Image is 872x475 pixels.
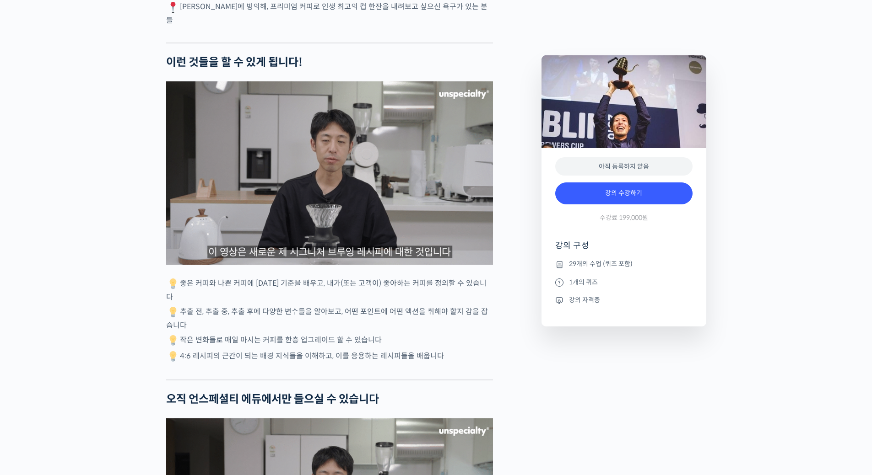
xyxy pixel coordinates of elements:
[84,304,95,311] span: 대화
[555,294,693,305] li: 강의 자격증
[166,392,379,406] strong: 오직 언스페셜티 에듀에서만 들으실 수 있습니다
[166,55,303,69] strong: 이런 것들을 할 수 있게 됩니다!
[166,0,493,27] p: [PERSON_NAME]에 빙의해, 프리미엄 커피로 인생 최고의 컵 한잔을 내려보고 싶으신 욕구가 있는 분들
[555,157,693,176] div: 아직 등록하지 않음
[141,304,152,311] span: 설정
[555,240,693,258] h4: 강의 구성
[3,290,60,313] a: 홈
[555,277,693,288] li: 1개의 퀴즈
[29,304,34,311] span: 홈
[600,213,648,222] span: 수강료 199,000원
[60,290,118,313] a: 대화
[555,259,693,270] li: 29개의 수업 (퀴즈 포함)
[166,350,493,363] p: 4:6 레시피의 근간이 되는 배경 지식들을 이해하고, 이를 응용하는 레시피들을 배웁니다
[166,334,493,347] p: 작은 변화들로 매일 마시는 커피를 한층 업그레이드 할 수 있습니다
[168,351,179,362] img: 💡
[166,277,493,303] p: 좋은 커피와 나쁜 커피에 [DATE] 기준을 배우고, 내가(또는 고객이) 좋아하는 커피를 정의할 수 있습니다
[166,305,493,331] p: 추출 전, 추출 중, 추출 후에 다양한 변수들을 알아보고, 어떤 포인트에 어떤 액션을 취해야 할지 감을 잡습니다
[168,335,179,346] img: 💡
[168,278,179,289] img: 💡
[168,2,179,13] img: 📍
[118,290,176,313] a: 설정
[555,182,693,204] a: 강의 수강하기
[168,307,179,318] img: 💡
